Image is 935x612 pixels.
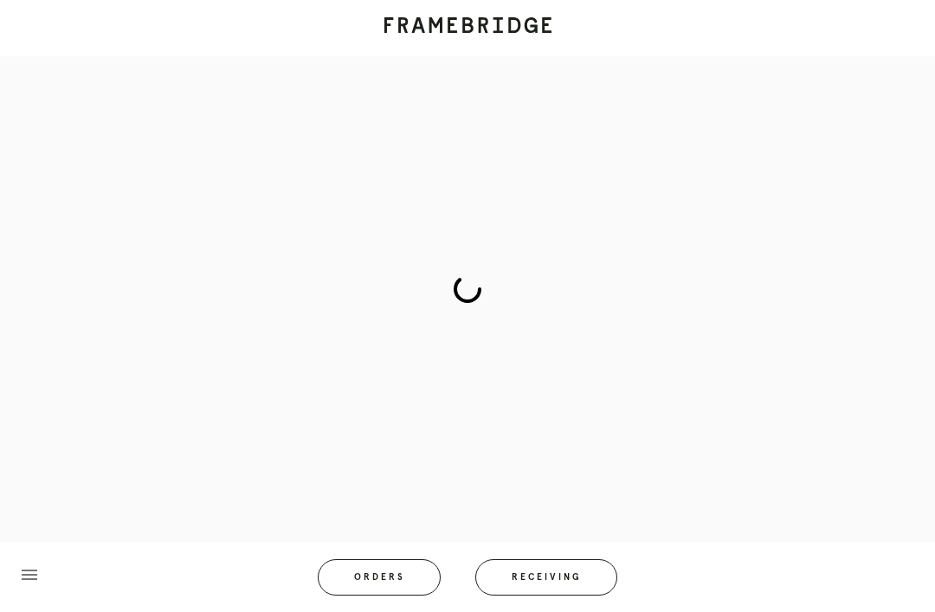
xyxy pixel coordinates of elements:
[353,573,405,582] span: Orders
[300,559,458,585] a: Orders
[318,559,441,596] button: Orders
[458,559,635,585] a: Receiving
[19,564,40,585] i: menu
[475,559,617,596] button: Receiving
[384,16,552,34] img: framebridge-logo-text-d1db7b7b2b74c85e67bf30a22fc4e78f.svg
[511,573,582,582] span: Receiving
